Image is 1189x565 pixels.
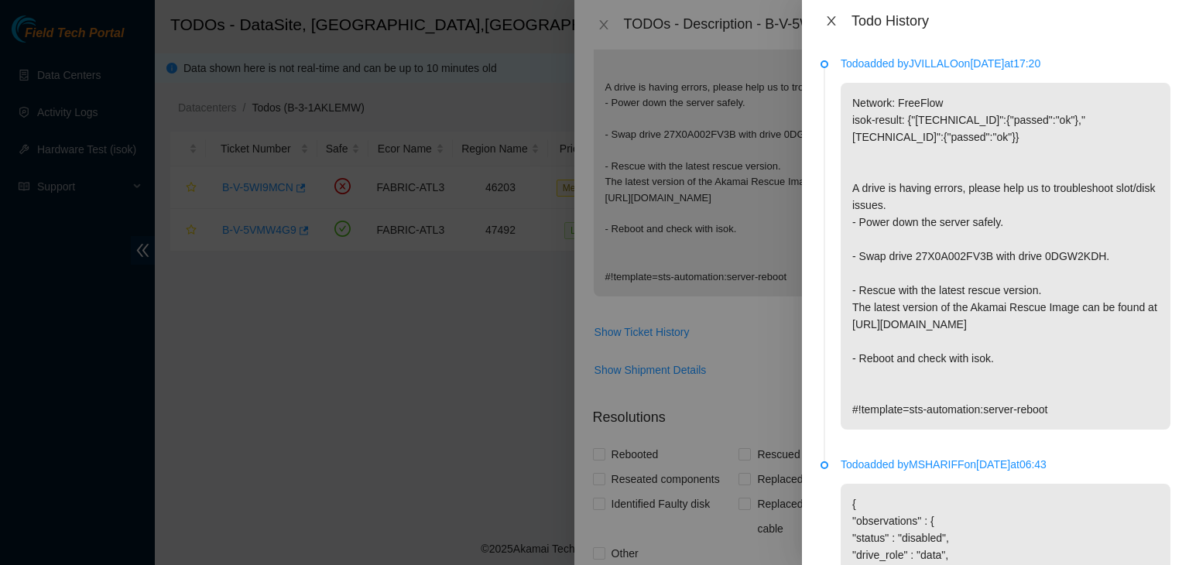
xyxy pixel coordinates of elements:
p: Todo added by MSHARIFF on [DATE] at 06:43 [841,456,1170,473]
p: Todo added by JVILLALO on [DATE] at 17:20 [841,55,1170,72]
button: Close [821,14,842,29]
span: close [825,15,838,27]
div: Todo History [851,12,1170,29]
p: Network: FreeFlow isok-result: {"[TECHNICAL_ID]":{"passed":"ok"},"[TECHNICAL_ID]":{"passed":"ok"}... [841,83,1170,430]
